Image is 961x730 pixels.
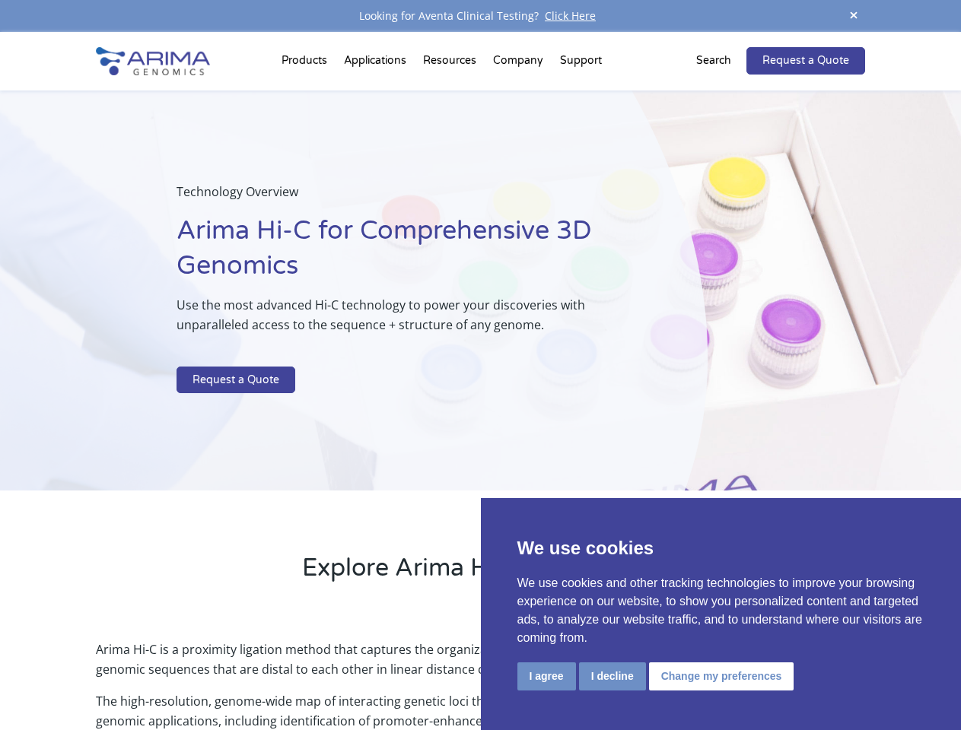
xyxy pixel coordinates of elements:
p: Technology Overview [177,182,631,214]
p: We use cookies [517,535,925,562]
p: We use cookies and other tracking technologies to improve your browsing experience on our website... [517,574,925,647]
button: I agree [517,662,576,690]
img: Arima-Genomics-logo [96,47,210,75]
p: Search [696,51,731,71]
p: Arima Hi-C is a proximity ligation method that captures the organizational structure of chromatin... [96,640,864,691]
h1: Arima Hi-C for Comprehensive 3D Genomics [177,214,631,295]
button: Change my preferences [649,662,794,690]
div: Looking for Aventa Clinical Testing? [96,6,864,26]
a: Request a Quote [177,367,295,394]
a: Request a Quote [746,47,865,75]
a: Click Here [539,8,602,23]
button: I decline [579,662,646,690]
p: Use the most advanced Hi-C technology to power your discoveries with unparalleled access to the s... [177,295,631,347]
h2: Explore Arima Hi-C Technology [96,551,864,597]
